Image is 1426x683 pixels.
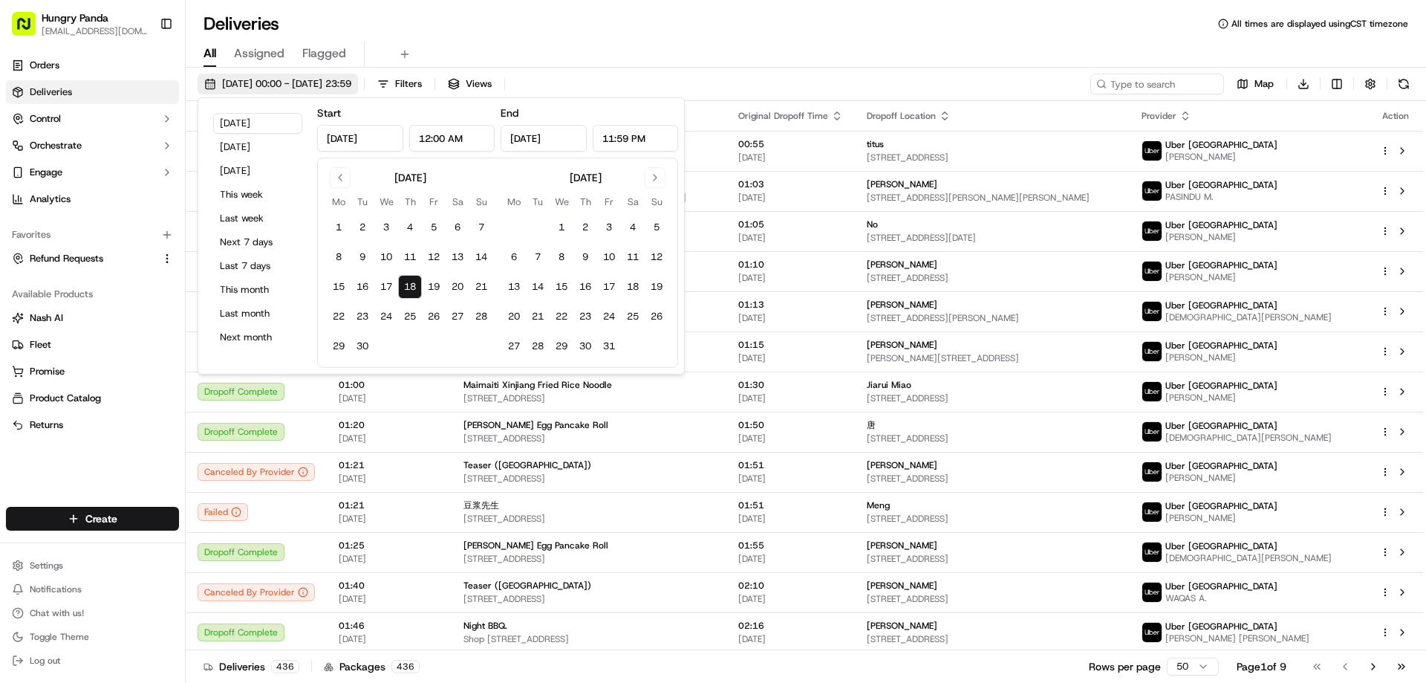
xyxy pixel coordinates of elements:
[6,80,179,104] a: Deliveries
[738,419,843,431] span: 01:50
[1165,580,1277,592] span: Uber [GEOGRAPHIC_DATA]
[867,192,1118,204] span: [STREET_ADDRESS][PERSON_NAME][PERSON_NAME]
[463,379,612,391] span: Maimaiti Xinjiang Fried Rice Noodle
[469,216,493,239] button: 7
[30,166,62,179] span: Engage
[1165,219,1277,231] span: Uber [GEOGRAPHIC_DATA]
[198,463,315,481] div: Canceled By Provider
[645,275,668,299] button: 19
[394,170,426,185] div: [DATE]
[422,275,446,299] button: 19
[126,334,137,346] div: 💻
[30,392,101,405] span: Product Catalog
[351,305,374,328] button: 23
[30,607,84,619] span: Chat with us!
[374,194,398,210] th: Wednesday
[1165,392,1277,404] span: [PERSON_NAME]
[213,208,302,229] button: Last week
[738,272,843,284] span: [DATE]
[738,219,843,230] span: 01:05
[738,178,843,190] span: 01:03
[30,365,65,378] span: Promise
[463,473,714,485] span: [STREET_ADDRESS]
[550,216,573,239] button: 1
[645,305,668,328] button: 26
[645,216,668,239] button: 5
[867,580,937,592] span: [PERSON_NAME]
[446,216,469,239] button: 6
[867,178,937,190] span: [PERSON_NAME]
[867,312,1118,324] span: [STREET_ADDRESS][PERSON_NAME]
[30,252,103,265] span: Refund Requests
[867,339,937,351] span: [PERSON_NAME]
[550,194,573,210] th: Wednesday
[6,306,179,330] button: Nash AI
[1165,432,1332,444] span: [DEMOGRAPHIC_DATA][PERSON_NAME]
[1165,472,1277,484] span: [PERSON_NAME]
[738,110,828,122] span: Original Dropoff Time
[1231,18,1408,30] span: All times are displayed using CST timezone
[15,334,27,346] div: 📗
[738,379,843,391] span: 01:30
[1393,74,1414,94] button: Refresh
[867,152,1118,164] span: [STREET_ADDRESS]
[1142,181,1162,201] img: uber-new-logo.jpeg
[526,275,550,299] button: 14
[30,311,63,325] span: Nash AI
[463,419,608,431] span: [PERSON_NAME] Egg Pancake Roll
[738,580,843,592] span: 02:10
[67,157,204,169] div: We're available if you need us!
[738,433,843,444] span: [DATE]
[463,553,714,565] span: [STREET_ADDRESS]
[327,334,351,358] button: 29
[597,334,621,358] button: 31
[198,503,248,521] button: Failed
[6,650,179,671] button: Log out
[1165,231,1277,243] span: [PERSON_NAME]
[15,142,42,169] img: 1736555255976-a54dd68f-1ca7-489b-9aae-adbdc363a1c4
[738,499,843,511] span: 01:51
[6,627,179,647] button: Toggle Theme
[738,352,843,364] span: [DATE]
[330,167,351,188] button: Go to previous month
[1165,460,1277,472] span: Uber [GEOGRAPHIC_DATA]
[446,245,469,269] button: 13
[501,106,518,120] label: End
[738,138,843,150] span: 00:55
[15,193,100,205] div: Past conversations
[198,74,358,94] button: [DATE] 00:00 - [DATE] 23:59
[1165,592,1277,604] span: WAQAS A.
[463,392,714,404] span: [STREET_ADDRESS]
[597,305,621,328] button: 24
[1142,262,1162,281] img: uber-new-logo.jpeg
[550,305,573,328] button: 22
[6,386,179,410] button: Product Catalog
[398,216,422,239] button: 4
[42,25,148,37] button: [EMAIL_ADDRESS][DOMAIN_NAME]
[12,392,173,405] a: Product Catalog
[1165,540,1277,552] span: Uber [GEOGRAPHIC_DATA]
[597,194,621,210] th: Friday
[12,365,173,378] a: Promise
[1142,422,1162,441] img: uber-new-logo.jpeg
[339,499,440,511] span: 01:21
[339,419,440,431] span: 01:20
[30,271,42,283] img: 1736555255976-a54dd68f-1ca7-489b-9aae-adbdc363a1c4
[398,275,422,299] button: 18
[645,245,668,269] button: 12
[1142,141,1162,161] img: uber-new-logo.jpeg
[466,77,492,91] span: Views
[15,59,270,83] p: Welcome 👋
[738,192,843,204] span: [DATE]
[339,392,440,404] span: [DATE]
[502,334,526,358] button: 27
[1142,302,1162,321] img: uber-new-logo.jpeg
[1142,382,1162,401] img: uber-new-logo.jpeg
[39,96,267,111] input: Got a question? Start typing here...
[867,352,1118,364] span: [PERSON_NAME][STREET_ADDRESS]
[374,275,398,299] button: 17
[867,272,1118,284] span: [STREET_ADDRESS]
[597,275,621,299] button: 17
[738,459,843,471] span: 01:51
[120,326,244,353] a: 💻API Documentation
